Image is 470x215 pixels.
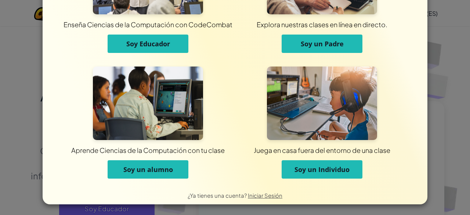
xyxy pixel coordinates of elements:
span: Soy un Padre [301,39,344,48]
button: Soy un alumno [108,160,188,179]
span: Soy un alumno [123,165,173,174]
a: Iniciar Sesión [248,192,282,199]
span: Soy un Individuo [294,165,350,174]
span: ¿Ya tienes una cuenta? [188,192,248,199]
img: Para Individuos [267,67,377,140]
span: Soy Educador [126,39,170,48]
button: Soy Educador [108,35,188,53]
button: Soy un Padre [282,35,362,53]
button: Soy un Individuo [282,160,362,179]
img: Para Estudiantes [93,67,203,140]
